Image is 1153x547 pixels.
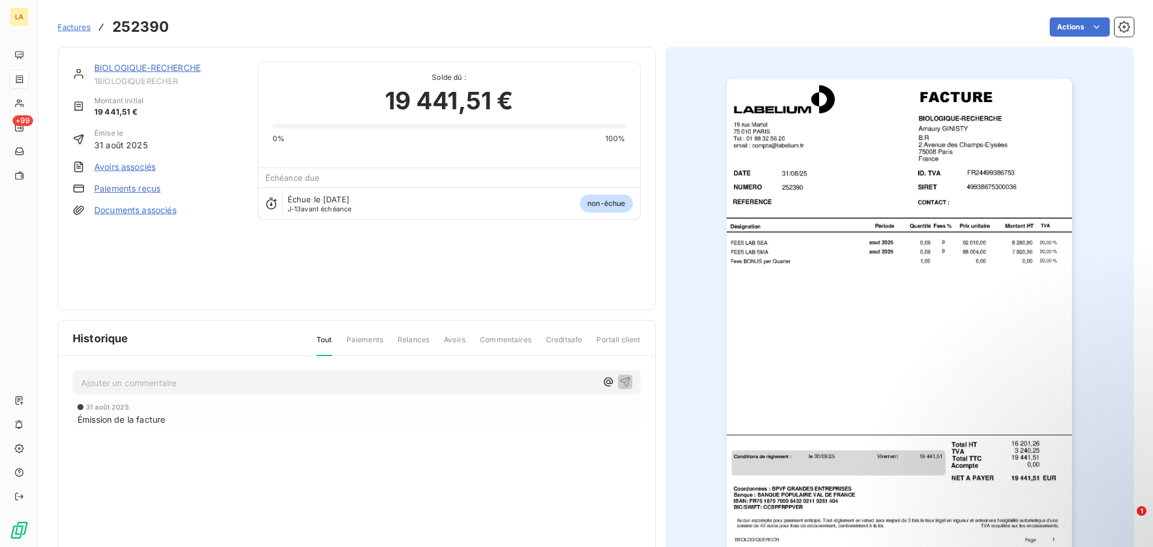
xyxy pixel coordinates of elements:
[94,204,177,216] a: Documents associés
[13,115,33,126] span: +99
[73,330,129,346] span: Historique
[1050,17,1110,37] button: Actions
[58,22,91,32] span: Factures
[265,173,320,183] span: Échéance due
[94,161,156,173] a: Avoirs associés
[58,21,91,33] a: Factures
[596,334,640,355] span: Portail client
[94,62,201,73] a: BIOLOGIQUE-RECHERCHE
[94,95,144,106] span: Montant initial
[10,7,29,26] div: LA
[580,195,632,213] span: non-échue
[94,139,148,151] span: 31 août 2025
[94,106,144,118] span: 19 441,51 €
[86,403,129,411] span: 31 août 2025
[347,334,383,355] span: Paiements
[385,83,513,119] span: 19 441,51 €
[1137,506,1146,516] span: 1
[480,334,531,355] span: Commentaires
[273,72,626,83] span: Solde dû :
[1112,506,1141,535] iframe: Intercom live chat
[273,133,285,144] span: 0%
[546,334,583,355] span: Creditsafe
[605,133,626,144] span: 100%
[10,521,29,540] img: Logo LeanPay
[288,205,301,213] span: J-13
[288,195,350,204] span: Échue le [DATE]
[94,76,243,86] span: 1BIOLOGIQUERECHER
[77,413,165,426] span: Émission de la facture
[288,205,352,213] span: avant échéance
[444,334,465,355] span: Avoirs
[398,334,429,355] span: Relances
[112,16,169,38] h3: 252390
[94,183,160,195] a: Paiements reçus
[316,334,332,356] span: Tout
[94,128,148,139] span: Émise le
